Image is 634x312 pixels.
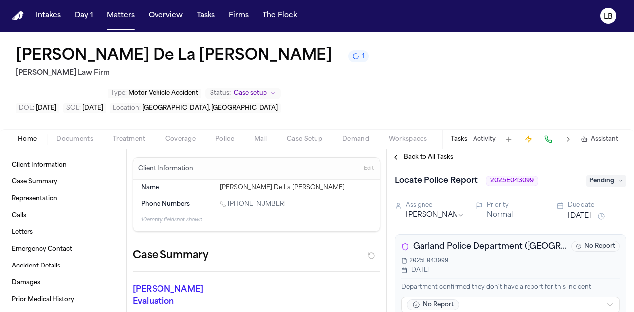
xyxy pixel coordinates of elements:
[473,135,496,143] button: Activity
[18,135,37,143] span: Home
[409,257,448,265] span: 2025E043099
[16,67,369,79] h2: [PERSON_NAME] Law Firm
[145,7,187,25] button: Overview
[128,90,198,96] span: Motor Vehicle Accident
[8,174,118,190] a: Case Summary
[568,211,591,221] button: [DATE]
[210,89,231,97] span: Status:
[586,175,626,187] span: Pending
[141,200,190,208] span: Phone Numbers
[8,157,118,173] a: Client Information
[234,89,267,97] span: Case setup
[389,135,427,143] span: Workspaces
[113,135,146,143] span: Treatment
[487,210,513,220] button: Normal
[409,267,430,274] span: [DATE]
[595,210,607,222] button: Snooze task
[136,165,195,173] h3: Client Information
[19,105,34,111] span: DOL :
[56,135,93,143] span: Documents
[141,216,372,223] p: 10 empty fields not shown.
[142,105,278,111] span: [GEOGRAPHIC_DATA], [GEOGRAPHIC_DATA]
[522,133,535,146] button: Create Immediate Task
[406,201,464,209] div: Assignee
[220,184,372,192] div: [PERSON_NAME] De La [PERSON_NAME]
[401,283,620,293] p: Department confirmed they don't have a report for this incident
[391,173,482,189] h1: Locate Police Report
[133,284,208,308] p: [PERSON_NAME] Evaluation
[8,208,118,223] a: Calls
[348,50,369,62] button: 1 active task
[165,135,196,143] span: Coverage
[404,153,453,161] span: Back to All Tasks
[362,52,365,60] span: 1
[205,88,281,99] button: Change status from Case setup
[16,47,332,65] button: Edit matter name
[16,47,332,65] h1: [PERSON_NAME] De La [PERSON_NAME]
[193,7,219,25] button: Tasks
[487,201,545,209] div: Priority
[215,135,234,143] span: Police
[111,90,127,96] span: Type :
[254,135,267,143] span: Mail
[220,200,286,208] a: Call 1 (512) 627-3626
[32,7,65,25] button: Intakes
[141,184,214,192] dt: Name
[287,135,322,143] span: Case Setup
[8,258,118,274] a: Accident Details
[401,241,567,253] div: Garland Police Department ([GEOGRAPHIC_DATA])
[387,153,458,161] button: Back to All Tasks
[259,7,301,25] button: The Flock
[361,161,377,177] button: Edit
[502,133,516,146] button: Add Task
[486,176,538,186] span: 2025E043099
[110,103,281,113] button: Edit Location: Garland, TX
[103,7,139,25] button: Matters
[364,165,374,172] span: Edit
[581,135,618,143] button: Assistant
[12,11,24,21] img: Finch Logo
[407,299,459,310] span: No Report
[71,7,97,25] button: Day 1
[8,275,118,291] a: Damages
[451,135,467,143] button: Tasks
[8,241,118,257] a: Emergency Contact
[591,135,618,143] span: Assistant
[133,248,208,264] h2: Case Summary
[108,89,201,98] button: Edit Type: Motor Vehicle Accident
[66,105,81,111] span: SOL :
[413,241,567,253] span: Garland Police Department ([GEOGRAPHIC_DATA])
[63,103,106,113] button: Edit SOL: 2027-04-18
[541,133,555,146] button: Make a Call
[8,292,118,308] a: Prior Medical History
[225,7,253,25] button: Firms
[16,103,59,113] button: Edit DOL: 2025-04-18
[568,201,626,209] div: Due date
[12,11,24,21] a: Home
[113,105,141,111] span: Location :
[342,135,369,143] span: Demand
[8,224,118,240] a: Letters
[8,191,118,207] a: Representation
[82,105,103,111] span: [DATE]
[571,241,620,252] span: No Report
[36,105,56,111] span: [DATE]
